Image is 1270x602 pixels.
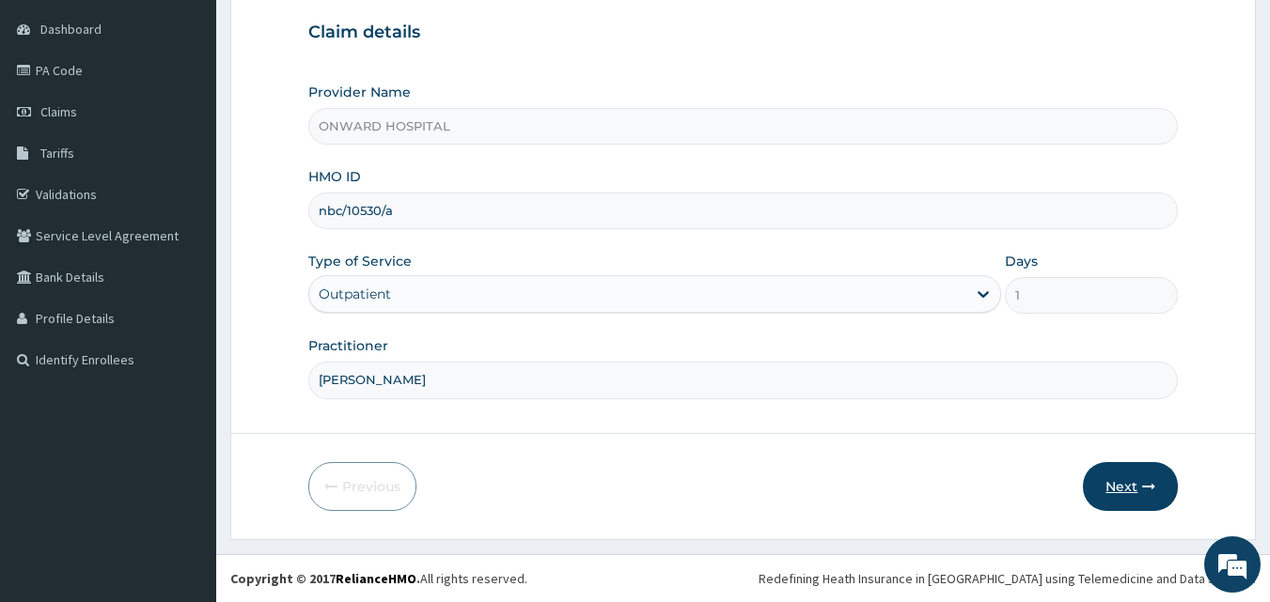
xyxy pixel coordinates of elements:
[1083,462,1178,511] button: Next
[308,193,1179,229] input: Enter HMO ID
[319,285,391,303] div: Outpatient
[308,252,412,270] label: Type of Service
[98,105,316,130] div: Chat with us now
[308,23,1179,43] h3: Claim details
[336,570,416,587] a: RelianceHMO
[216,554,1270,602] footer: All rights reserved.
[40,145,74,162] span: Tariffs
[1005,252,1038,270] label: Days
[308,336,388,355] label: Practitioner
[9,402,358,468] textarea: Type your message and hit 'Enter'
[109,181,259,371] span: We're online!
[40,103,77,120] span: Claims
[230,570,420,587] strong: Copyright © 2017 .
[308,462,416,511] button: Previous
[308,83,411,101] label: Provider Name
[308,362,1179,398] input: Enter Name
[308,9,353,54] div: Minimize live chat window
[40,21,102,38] span: Dashboard
[759,569,1256,588] div: Redefining Heath Insurance in [GEOGRAPHIC_DATA] using Telemedicine and Data Science!
[35,94,76,141] img: d_794563401_company_1708531726252_794563401
[308,167,361,186] label: HMO ID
